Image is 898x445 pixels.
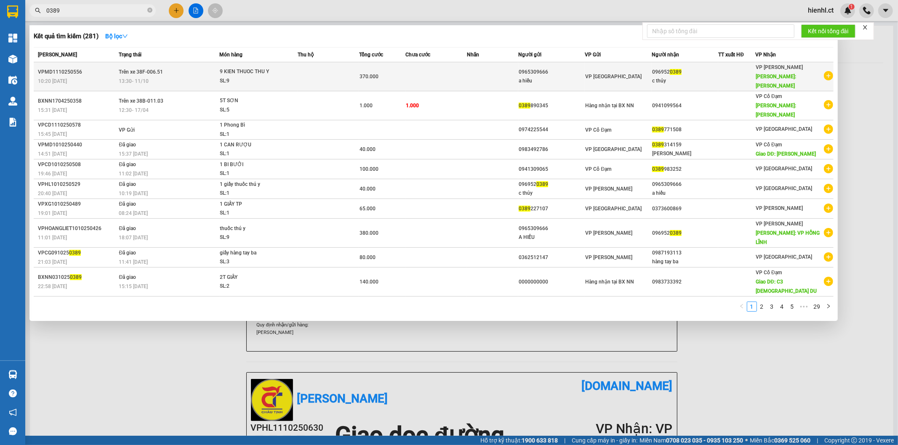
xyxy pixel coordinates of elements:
[38,78,67,84] span: 10:20 [DATE]
[119,201,136,207] span: Đã giao
[518,52,541,58] span: Người gửi
[8,97,17,106] img: warehouse-icon
[38,224,117,233] div: VPHOANGLIET1010250426
[823,302,834,312] button: right
[670,69,682,75] span: 0389
[119,210,148,216] span: 08:24 [DATE]
[756,166,812,172] span: VP [GEOGRAPHIC_DATA]
[79,21,352,31] li: Cổ Đạm, xã [GEOGRAPHIC_DATA], [GEOGRAPHIC_DATA]
[38,283,67,289] span: 22:58 [DATE]
[652,165,718,174] div: 983252
[220,149,283,159] div: SL: 1
[220,257,283,267] div: SL: 3
[652,127,664,132] span: 0389
[360,186,376,192] span: 40.000
[824,124,833,134] span: plus-circle
[38,200,117,209] div: VPXG1010250489
[220,77,283,86] div: SL: 9
[824,277,833,286] span: plus-circle
[652,180,718,189] div: 0965309666
[652,125,718,134] div: 771508
[862,24,868,30] span: close
[46,6,146,15] input: Tìm tên, số ĐT hoặc mã đơn
[38,180,117,189] div: VPHL1010250529
[756,185,812,191] span: VP [GEOGRAPHIC_DATA]
[756,93,782,99] span: VP Cổ Đạm
[652,189,718,198] div: a hiếu
[119,127,135,133] span: VP Gửi
[585,279,634,285] span: Hàng nhận tại BX NN
[778,302,787,311] a: 4
[8,55,17,64] img: warehouse-icon
[119,250,136,256] span: Đã giao
[718,52,744,58] span: TT xuất HĐ
[119,52,142,58] span: Trạng thái
[652,249,718,257] div: 0987193113
[777,302,787,312] li: 4
[519,101,585,110] div: 890345
[119,142,136,148] span: Đã giao
[147,8,152,13] span: close-circle
[406,103,419,109] span: 1.000
[360,74,378,79] span: 370.000
[811,302,823,311] a: 29
[359,52,383,58] span: Tổng cước
[670,230,682,236] span: 0389
[519,103,530,109] span: 0389
[737,302,747,312] button: left
[652,142,664,148] span: 0389
[767,302,777,312] li: 3
[220,106,283,115] div: SL: 5
[519,224,585,233] div: 0965309666
[220,160,283,170] div: 1 BI BƯỞI
[38,235,67,241] span: 11:01 [DATE]
[652,257,718,266] div: hàng tay ba
[467,52,479,58] span: Nhãn
[220,67,283,77] div: 9 KIEN THUOC THU Y
[767,302,777,311] a: 3
[360,206,376,212] span: 65.000
[119,283,148,289] span: 15:15 [DATE]
[119,259,148,265] span: 11:41 [DATE]
[824,228,833,237] span: plus-circle
[585,166,611,172] span: VP Cổ Đạm
[298,52,314,58] span: Thu hộ
[585,206,642,212] span: VP [GEOGRAPHIC_DATA]
[360,230,378,236] span: 380.000
[585,230,632,236] span: VP [PERSON_NAME]
[405,52,430,58] span: Chưa cước
[119,107,149,113] span: 12:30 - 17/04
[824,100,833,109] span: plus-circle
[652,77,718,85] div: c thủy
[585,146,642,152] span: VP [GEOGRAPHIC_DATA]
[360,146,376,152] span: 40.000
[519,278,585,286] div: 0000000000
[756,126,812,132] span: VP [GEOGRAPHIC_DATA]
[756,103,796,118] span: [PERSON_NAME]: [PERSON_NAME]
[220,130,283,139] div: SL: 1
[122,33,128,39] span: down
[79,31,352,42] li: Hotline: 1900252555
[34,32,99,41] h3: Kết quả tìm kiếm ( 281 )
[220,169,283,178] div: SL: 1
[105,33,128,40] strong: Bộ lọc
[219,52,242,58] span: Món hàng
[8,118,17,127] img: solution-icon
[757,302,767,311] a: 2
[7,5,18,18] img: logo-vxr
[756,230,820,245] span: [PERSON_NAME]: VP HỒNG LĨNH
[8,34,17,42] img: dashboard-icon
[119,151,148,157] span: 15:37 [DATE]
[756,279,817,294] span: Giao DĐ: C3 [DEMOGRAPHIC_DATA] DU
[652,204,718,213] div: 0373600869
[38,140,117,149] div: VPMD1010250440
[360,254,376,260] span: 80.000
[824,204,833,213] span: plus-circle
[756,205,803,211] span: VP [PERSON_NAME]
[519,68,585,77] div: 0965309666
[11,11,53,53] img: logo.jpg
[747,302,757,311] a: 1
[360,166,378,172] span: 100.000
[652,140,718,149] div: 314159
